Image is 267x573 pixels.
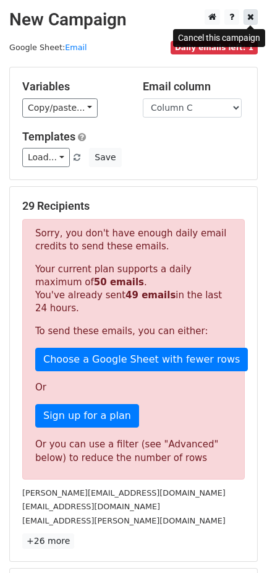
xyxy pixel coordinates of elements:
h5: Email column [143,80,245,93]
a: Templates [22,130,75,143]
a: +26 more [22,533,74,549]
small: [EMAIL_ADDRESS][DOMAIN_NAME] [22,502,160,511]
h5: Variables [22,80,124,93]
a: Email [65,43,87,52]
p: Or [35,381,232,394]
strong: 49 emails [125,290,176,301]
span: Daily emails left: 1 [171,41,258,54]
a: Sign up for a plan [35,404,139,428]
h2: New Campaign [9,9,258,30]
button: Save [89,148,121,167]
a: Load... [22,148,70,167]
p: Your current plan supports a daily maximum of . You've already sent in the last 24 hours. [35,263,232,315]
iframe: Chat Widget [205,514,267,573]
a: Choose a Google Sheet with fewer rows [35,348,248,371]
div: Or you can use a filter (see "Advanced" below) to reduce the number of rows [35,437,232,465]
h5: 29 Recipients [22,199,245,213]
small: Google Sheet: [9,43,87,52]
a: Daily emails left: 1 [171,43,258,52]
strong: 50 emails [94,277,144,288]
small: [PERSON_NAME][EMAIL_ADDRESS][DOMAIN_NAME] [22,488,226,498]
a: Copy/paste... [22,98,98,118]
p: To send these emails, you can either: [35,325,232,338]
p: Sorry, you don't have enough daily email credits to send these emails. [35,227,232,253]
small: [EMAIL_ADDRESS][PERSON_NAME][DOMAIN_NAME] [22,516,226,525]
div: Cancel this campaign [173,29,265,47]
